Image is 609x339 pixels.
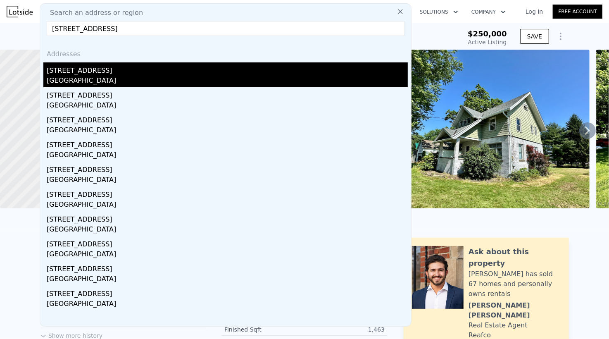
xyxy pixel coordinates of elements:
div: Addresses [43,43,408,62]
span: $250,000 [468,29,507,38]
button: Solutions [413,5,465,19]
input: Enter an address, city, region, neighborhood or zip code [47,21,404,36]
img: Sale: 146443061 Parcel: 80232665 [378,50,590,208]
div: [GEOGRAPHIC_DATA] [47,76,408,87]
div: [GEOGRAPHIC_DATA] [47,175,408,186]
div: [PERSON_NAME] has sold 67 homes and personally owns rentals [469,269,561,299]
div: [STREET_ADDRESS] [47,137,408,150]
img: Lotside [7,6,33,17]
div: [GEOGRAPHIC_DATA] [47,274,408,286]
div: [GEOGRAPHIC_DATA] [47,125,408,137]
div: Ask about this property [469,246,561,269]
span: Active Listing [468,39,507,45]
div: [STREET_ADDRESS] [47,62,408,76]
div: [GEOGRAPHIC_DATA] [47,299,408,310]
div: [GEOGRAPHIC_DATA] [47,200,408,211]
button: SAVE [520,29,549,44]
div: Real Estate Agent [469,320,528,330]
div: [STREET_ADDRESS] [47,211,408,224]
div: [STREET_ADDRESS] [47,87,408,100]
div: [GEOGRAPHIC_DATA] [47,249,408,261]
div: [GEOGRAPHIC_DATA] [47,150,408,162]
div: [STREET_ADDRESS] [47,186,408,200]
div: [STREET_ADDRESS] [47,236,408,249]
div: [PERSON_NAME] [PERSON_NAME] [469,301,561,320]
div: [STREET_ADDRESS] [47,112,408,125]
a: Log In [516,7,553,16]
div: [GEOGRAPHIC_DATA] [47,100,408,112]
div: 1,463 [304,325,385,334]
a: Free Account [553,5,602,19]
div: [STREET_ADDRESS] [47,261,408,274]
span: Search an address or region [43,8,143,18]
div: [STREET_ADDRESS] [47,162,408,175]
div: Finished Sqft [224,325,304,334]
div: [STREET_ADDRESS] [47,286,408,299]
div: [GEOGRAPHIC_DATA] [47,224,408,236]
button: Company [465,5,512,19]
button: Show Options [552,28,569,45]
